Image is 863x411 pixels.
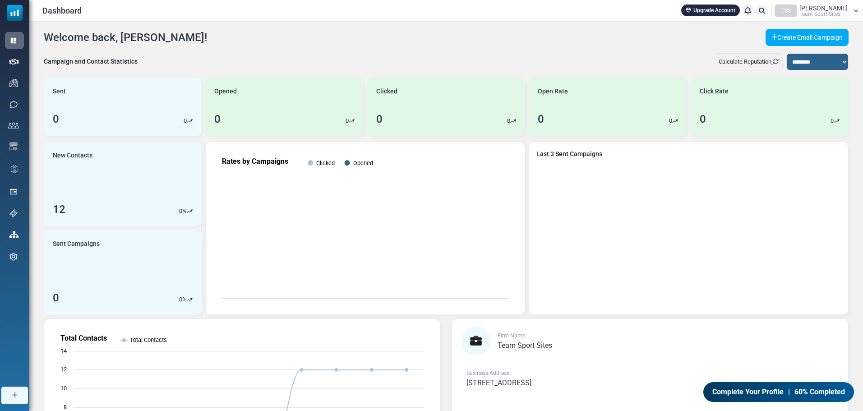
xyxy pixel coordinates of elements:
img: settings-icon.svg [9,253,18,261]
a: TSS [PERSON_NAME] Team Sport Sites [775,5,858,17]
span: Complete Your Profile [710,387,784,398]
p: 0 [507,116,510,125]
p: 0 [184,116,187,125]
span: Clicked [376,87,397,96]
span: Team Sport Sites [799,11,840,17]
img: sms-icon.png [9,101,18,109]
span: Dashboard [42,5,82,17]
div: 0 [376,111,383,127]
div: 0 [214,111,221,127]
div: Calculate Reputation [715,53,783,70]
a: Team Sport Sites [498,342,552,349]
text: 14 [60,347,67,354]
a: Last 3 Sent Campaigns [536,149,841,159]
text: Total Contacts [60,334,107,342]
div: % [179,207,193,216]
div: Campaign and Contact Statistics [44,57,138,66]
a: Complete Your Profile | 60% Completed [701,382,856,402]
div: 0 [53,290,59,306]
p: 0 [831,116,834,125]
span: Opened [214,87,237,96]
div: 0 [538,111,544,127]
img: contacts-icon.svg [8,122,19,129]
img: email-templates-icon.svg [9,142,18,150]
div: 0 [53,111,59,127]
p: 0 [179,207,182,216]
span: | [789,387,790,398]
img: campaigns-icon.png [9,79,18,87]
h4: Welcome back, [PERSON_NAME]! [44,31,207,44]
text: Rates by Campaigns [222,157,288,166]
img: workflow.svg [9,164,19,174]
img: mailsoftly_icon_blue_white.svg [7,5,23,21]
span: Business Address [466,370,509,376]
text: 12 [60,366,67,373]
div: % [179,295,193,304]
a: Upgrade Account [681,5,740,16]
span: 60% Completed [795,387,847,398]
span: Team Sport Sites [498,341,552,350]
span: Firm Name [498,332,525,339]
p: 0 [346,116,349,125]
span: Sent [53,87,66,96]
text: Total Contacts [130,337,167,343]
div: 12 [53,201,65,217]
img: landing_pages.svg [9,188,18,196]
p: 0 [669,116,672,125]
div: 0 [700,111,706,127]
img: dashboard-icon-active.svg [9,37,18,45]
span: [PERSON_NAME] [799,5,848,11]
span: [STREET_ADDRESS] [466,379,531,387]
span: Click Rate [700,87,729,96]
a: Refresh Stats [771,58,779,65]
svg: Rates by Campaigns [213,149,517,307]
a: New Contacts 12 0% [44,142,202,226]
text: 10 [60,385,67,392]
img: support-icon.svg [9,209,18,217]
text: Opened [353,160,373,166]
div: TSS [775,5,797,17]
text: Clicked [316,160,335,166]
span: New Contacts [53,151,92,160]
p: 0 [179,295,182,304]
span: Open Rate [538,87,568,96]
text: 8 [64,404,67,411]
a: Create Email Campaign [766,29,849,46]
span: Sent Campaigns [53,239,100,249]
